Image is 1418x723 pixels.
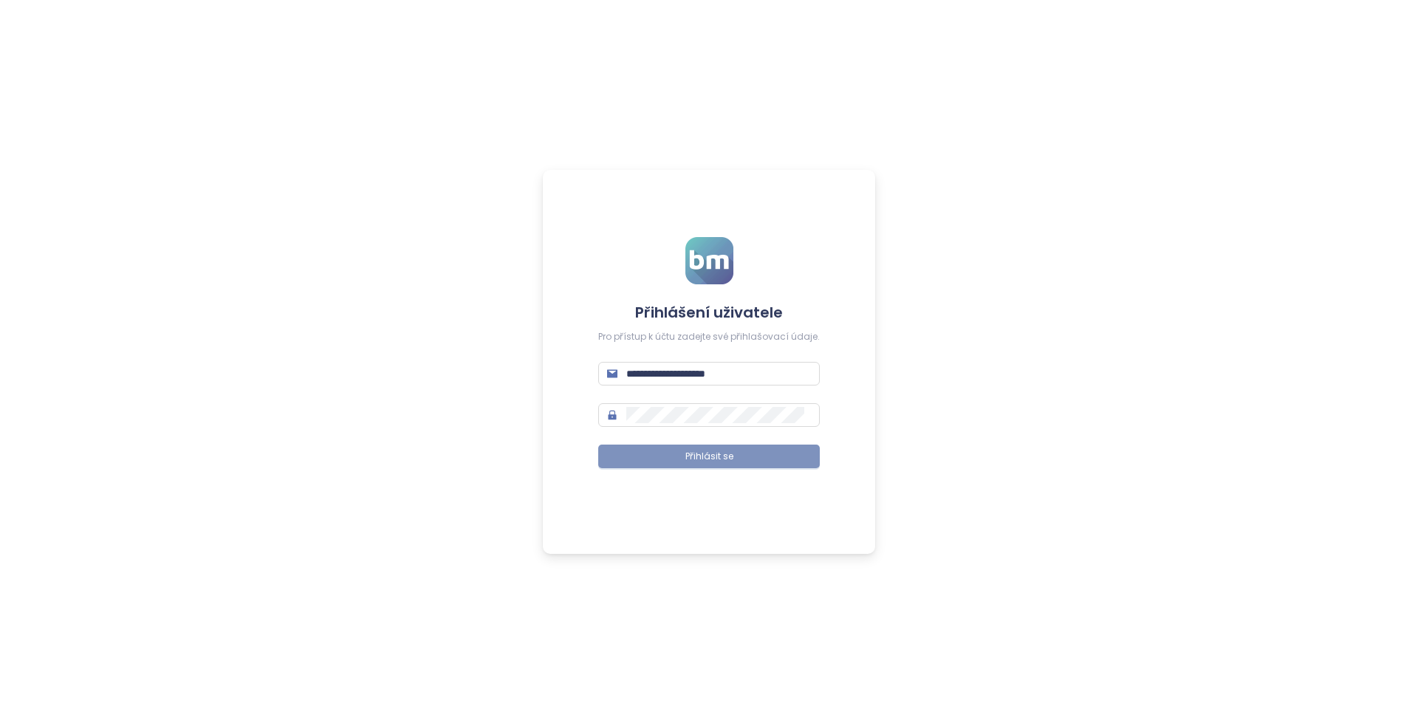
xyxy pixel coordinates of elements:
button: Přihlásit se [598,445,820,468]
span: Přihlásit se [685,450,733,464]
img: logo [685,237,733,284]
div: Pro přístup k účtu zadejte své přihlašovací údaje. [598,330,820,344]
span: lock [607,410,617,420]
h4: Přihlášení uživatele [598,302,820,323]
span: mail [607,369,617,379]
